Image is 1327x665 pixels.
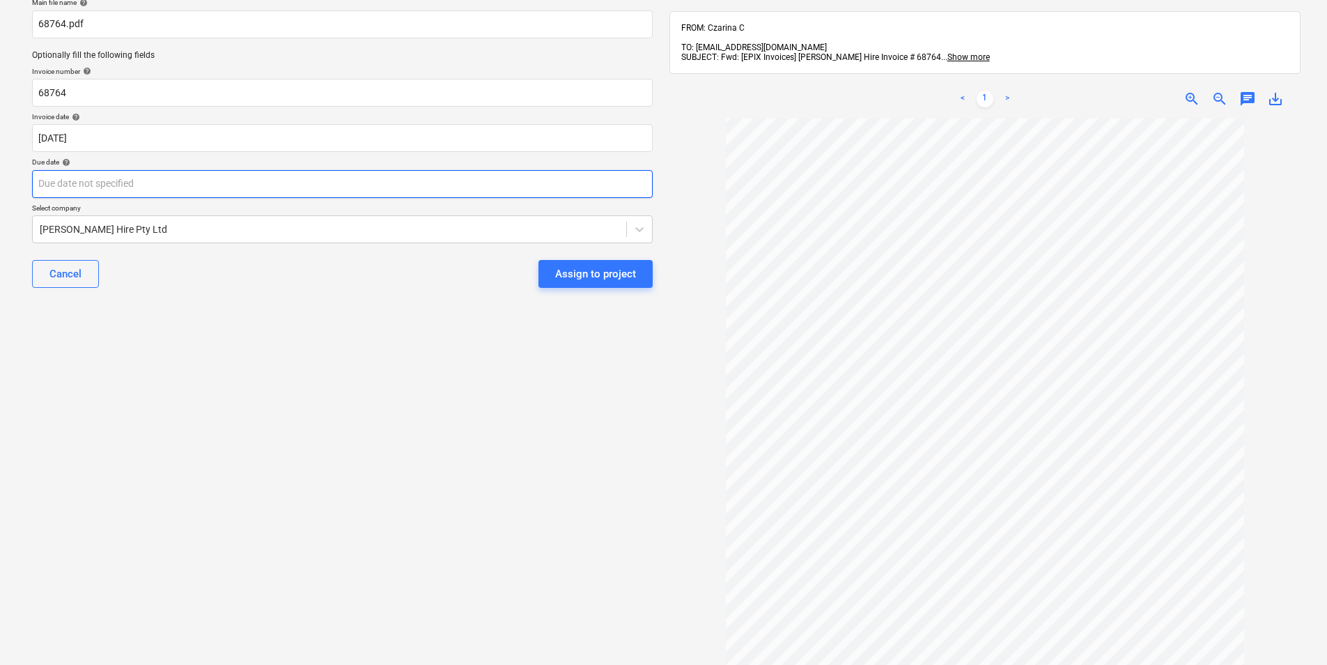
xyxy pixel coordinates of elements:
[80,67,91,75] span: help
[1267,91,1284,107] span: save_alt
[59,158,70,167] span: help
[1211,91,1228,107] span: zoom_out
[69,113,80,121] span: help
[32,204,653,215] p: Select company
[32,260,99,288] button: Cancel
[49,265,82,283] div: Cancel
[32,170,653,198] input: Due date not specified
[32,79,653,107] input: Invoice number
[977,91,993,107] a: Page 1 is your current page
[681,52,941,62] span: SUBJECT: Fwd: [EPIX Invoices] [PERSON_NAME] Hire Invoice # 68764
[999,91,1016,107] a: Next page
[941,52,990,62] span: ...
[32,10,653,38] input: Main file name
[1239,91,1256,107] span: chat
[1184,91,1200,107] span: zoom_in
[538,260,653,288] button: Assign to project
[681,23,745,33] span: FROM: Czarina C
[947,52,990,62] span: Show more
[32,124,653,152] input: Invoice date not specified
[681,43,827,52] span: TO: [EMAIL_ADDRESS][DOMAIN_NAME]
[954,91,971,107] a: Previous page
[32,49,653,61] p: Optionally fill the following fields
[1257,598,1327,665] iframe: Chat Widget
[32,67,653,76] div: Invoice number
[32,158,653,167] div: Due date
[555,265,636,283] div: Assign to project
[32,112,653,121] div: Invoice date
